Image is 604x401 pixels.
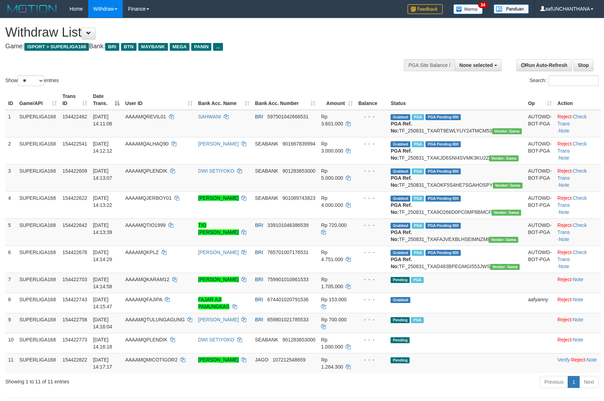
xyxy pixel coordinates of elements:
span: Marked by aafsengchandara [412,196,424,202]
span: AAAAMQREVIL01 [125,114,166,119]
div: - - - [358,356,385,363]
a: Check Trans [557,114,587,127]
span: Rp 1.264.300 [321,357,343,370]
a: Reject [571,357,585,363]
div: - - - [358,140,385,147]
a: Check Trans [557,249,587,262]
label: Search: [530,75,599,86]
span: AAAAMQPLENDIK [125,337,168,343]
span: 154422678 [62,249,87,255]
span: Rp 153.000 [321,297,346,302]
span: PGA Pending [425,223,461,229]
td: 10 [5,333,17,353]
div: Showing 1 to 11 of 11 entries [5,375,246,385]
span: BRI [255,222,263,228]
a: Run Auto-Refresh [517,59,572,71]
div: - - - [358,316,385,323]
span: Rp 3.000.000 [321,141,343,154]
span: Copy 759901010861533 to clipboard [267,277,309,282]
a: Verify [557,357,570,363]
td: · · [555,164,601,191]
span: PGA Pending [425,168,461,174]
td: SUPERLIGA168 [17,353,60,373]
a: Check Trans [557,168,587,181]
a: Note [559,155,569,161]
span: Marked by aafsengchandara [411,317,423,323]
a: DWI SETIYOKO [198,337,235,343]
td: aafyanny [525,293,555,313]
td: 5 [5,218,17,246]
a: Note [559,128,569,134]
td: SUPERLIGA168 [17,218,60,246]
span: ISPORT > SUPERLIGA168 [24,43,89,51]
span: Marked by aafsengchandara [412,114,424,120]
span: 154422622 [62,195,87,201]
a: Reject [557,222,572,228]
span: Rp 1.705.000 [321,277,343,289]
span: Rp 4.000.000 [321,195,343,208]
span: 154422773 [62,337,87,343]
b: PGA Ref. No: [391,121,412,134]
span: Pending [391,317,410,323]
span: AAAAMQFAJIPA [125,297,162,302]
span: 34 [478,2,488,8]
span: MAYBANK [138,43,168,51]
span: Rp 4.751.000 [321,249,343,262]
span: Pending [391,357,410,363]
td: · · [555,137,601,164]
td: 11 [5,353,17,373]
span: [DATE] 14:14:58 [93,277,112,289]
td: · [555,273,601,293]
td: 7 [5,273,17,293]
span: 154422642 [62,222,87,228]
th: ID [5,90,17,110]
span: Copy 674401020791536 to clipboard [267,297,309,302]
a: [PERSON_NAME] [198,357,239,363]
a: 1 [568,376,580,388]
a: Note [573,337,584,343]
a: Reject [557,249,572,255]
span: Vendor URL: https://trx31.1velocity.biz [491,210,521,216]
span: PANIN [191,43,211,51]
span: SEABANK [255,168,278,174]
a: [PERSON_NAME] [198,317,239,322]
span: [DATE] 14:13:39 [93,222,112,235]
span: Grabbed [391,196,410,202]
th: Action [555,90,601,110]
td: TF_250831_TXA9O266D0PC0MP8BMCF [388,191,525,218]
a: SAHWANI [198,114,221,119]
a: Note [559,209,569,215]
td: 9 [5,313,17,333]
a: TIO [PERSON_NAME] [198,222,239,235]
a: Note [559,264,569,269]
span: Copy 901089743823 to clipboard [283,195,315,201]
span: Grabbed [391,297,410,303]
span: SEABANK [255,195,278,201]
div: PGA Site Balance / [404,59,455,71]
span: 154422541 [62,141,87,147]
td: · [555,313,601,333]
span: PGA Pending [425,141,461,147]
span: None selected [459,62,493,68]
span: AAAAMQMICOTIGOR2 [125,357,178,363]
a: Check Trans [557,195,587,208]
a: Check Trans [557,141,587,154]
td: SUPERLIGA168 [17,246,60,273]
span: 154422743 [62,297,87,302]
span: BRI [255,297,263,302]
td: AUTOWD-BOT-PGA [525,164,555,191]
a: Reject [557,141,572,147]
span: ... [213,43,223,51]
span: PGA Pending [425,114,461,120]
div: - - - [358,336,385,343]
a: DWI SETIYOKO [198,168,235,174]
td: · · [555,218,601,246]
span: [DATE] 14:15:47 [93,297,112,309]
span: AAAAMQALHAQ90 [125,141,169,147]
span: AAAAMQKARAM12 [125,277,169,282]
input: Search: [549,75,599,86]
span: BRI [255,114,263,119]
th: Bank Acc. Number: activate to sort column ascending [252,90,318,110]
span: Marked by aafsengchandara [412,141,424,147]
span: BRI [105,43,119,51]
